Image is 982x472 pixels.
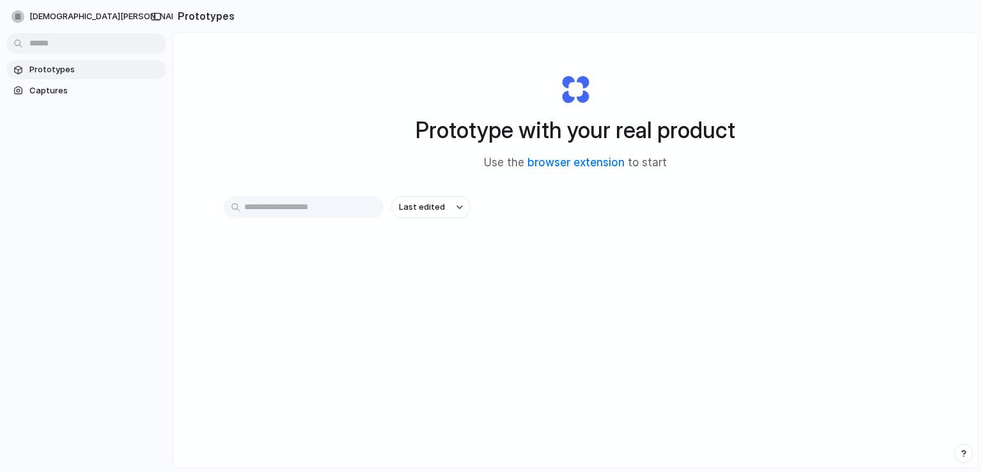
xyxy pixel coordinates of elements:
a: Captures [6,81,166,100]
h1: Prototype with your real product [416,113,735,147]
a: Prototypes [6,60,166,79]
h2: Prototypes [173,8,235,24]
span: [DEMOGRAPHIC_DATA][PERSON_NAME] [29,10,185,23]
button: Last edited [391,196,471,218]
span: Last edited [399,201,445,214]
span: Prototypes [29,63,161,76]
span: Use the to start [484,155,667,171]
a: browser extension [527,156,625,169]
span: Captures [29,84,161,97]
button: [DEMOGRAPHIC_DATA][PERSON_NAME] [6,6,205,27]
